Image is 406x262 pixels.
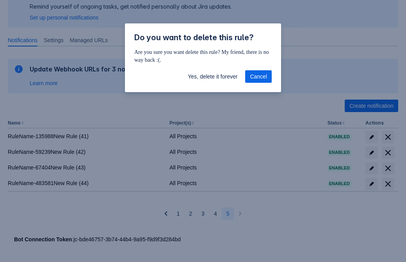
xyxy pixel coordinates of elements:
[188,70,237,83] span: Yes, delete it forever
[134,48,272,64] p: Are you sure you want delete this rule? My friend, there is no way back :(.
[134,33,254,42] span: Do you want to delete this rule?
[250,70,267,83] span: Cancel
[245,70,272,83] button: Cancel
[183,70,242,83] button: Yes, delete it forever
